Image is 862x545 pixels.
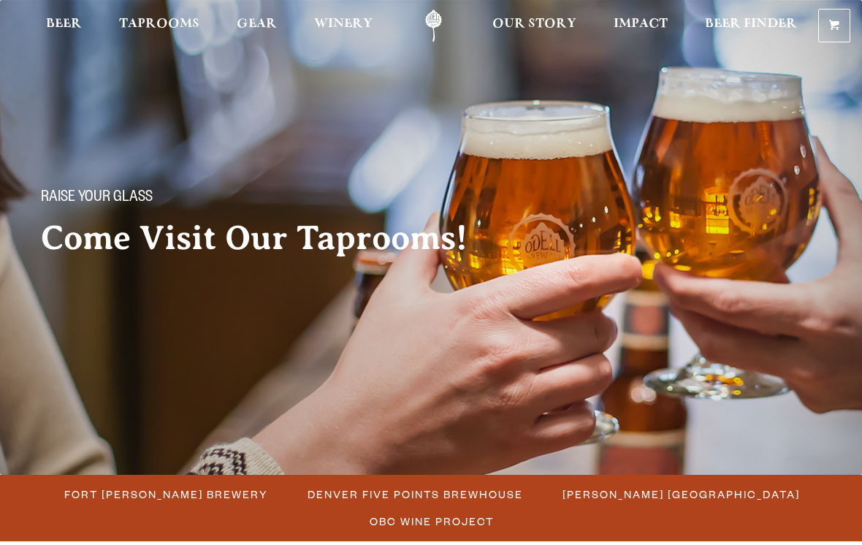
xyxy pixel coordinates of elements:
[604,9,677,42] a: Impact
[237,18,277,30] span: Gear
[614,18,668,30] span: Impact
[492,18,576,30] span: Our Story
[299,484,530,505] a: Denver Five Points Brewhouse
[227,9,286,42] a: Gear
[554,484,807,505] a: [PERSON_NAME] [GEOGRAPHIC_DATA]
[406,9,461,42] a: Odell Home
[41,189,153,208] span: Raise your glass
[370,511,494,532] span: OBC Wine Project
[110,9,209,42] a: Taprooms
[483,9,586,42] a: Our Story
[562,484,800,505] span: [PERSON_NAME] [GEOGRAPHIC_DATA]
[361,511,501,532] a: OBC Wine Project
[695,9,806,42] a: Beer Finder
[41,220,497,256] h2: Come Visit Our Taprooms!
[308,484,523,505] span: Denver Five Points Brewhouse
[119,18,199,30] span: Taprooms
[705,18,797,30] span: Beer Finder
[64,484,268,505] span: Fort [PERSON_NAME] Brewery
[37,9,91,42] a: Beer
[56,484,275,505] a: Fort [PERSON_NAME] Brewery
[314,18,373,30] span: Winery
[305,9,382,42] a: Winery
[46,18,82,30] span: Beer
